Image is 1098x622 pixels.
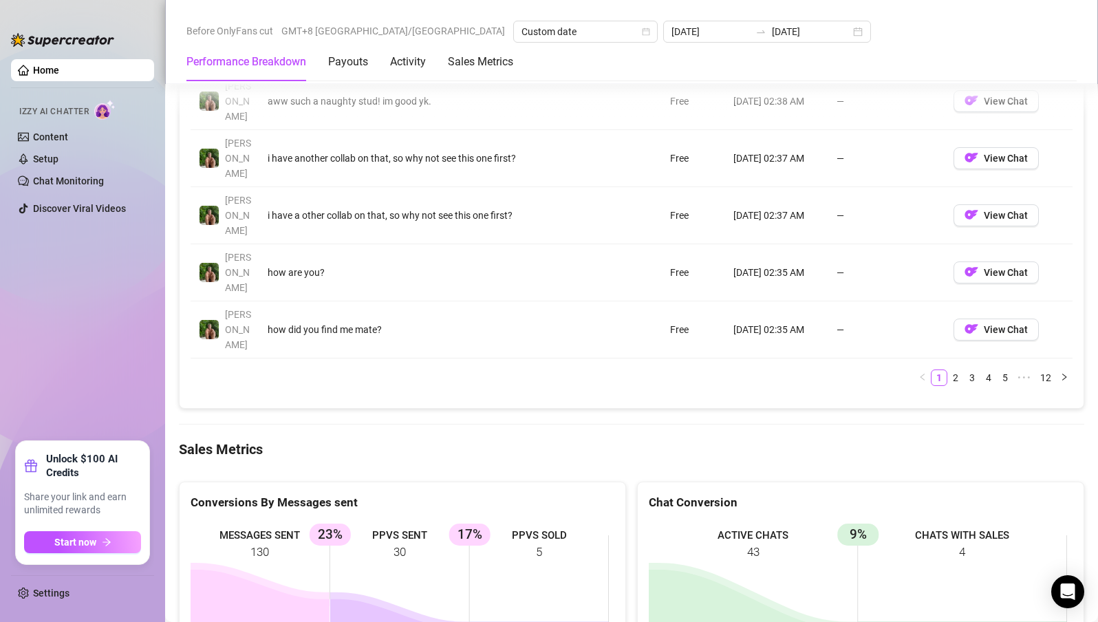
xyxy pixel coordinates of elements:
li: Previous Page [914,369,931,386]
span: View Chat [984,153,1028,164]
img: OF [965,94,978,107]
span: View Chat [984,210,1028,221]
span: Start now [54,537,96,548]
div: Conversions By Messages sent [191,493,614,512]
td: Free [662,244,724,301]
input: End date [772,24,850,39]
button: OFView Chat [954,319,1039,341]
td: [DATE] 02:35 AM [725,301,828,358]
li: 2 [947,369,964,386]
span: View Chat [984,324,1028,335]
div: i have a other collab on that, so why not see this one first? [268,208,585,223]
span: gift [24,459,38,473]
img: Nathaniel [200,92,219,111]
img: Nathaniel [200,320,219,339]
td: Free [662,187,724,244]
span: left [918,373,927,381]
td: [DATE] 02:37 AM [725,187,828,244]
a: Content [33,131,68,142]
div: aww such a naughty stud! im good yk. [268,94,585,109]
td: Free [662,301,724,358]
td: — [828,130,945,187]
td: [DATE] 02:38 AM [725,73,828,130]
span: Before OnlyFans cut [186,21,273,41]
td: — [828,244,945,301]
div: Performance Breakdown [186,54,306,70]
li: 4 [980,369,997,386]
div: how are you? [268,265,585,280]
a: 2 [948,370,963,385]
span: Izzy AI Chatter [19,105,89,118]
li: 12 [1035,369,1056,386]
a: 4 [981,370,996,385]
a: 1 [932,370,947,385]
span: [PERSON_NAME] [225,252,251,293]
button: OFView Chat [954,261,1039,283]
a: OFView Chat [954,98,1039,109]
span: [PERSON_NAME] [225,309,251,350]
td: — [828,187,945,244]
h4: Sales Metrics [179,440,1084,459]
div: Open Intercom Messenger [1051,575,1084,608]
td: [DATE] 02:37 AM [725,130,828,187]
div: how did you find me mate? [268,322,585,337]
button: right [1056,369,1073,386]
td: Free [662,73,724,130]
img: OF [965,265,978,279]
a: Chat Monitoring [33,175,104,186]
a: 12 [1036,370,1055,385]
a: 5 [998,370,1013,385]
div: Payouts [328,54,368,70]
a: Setup [33,153,58,164]
img: Nathaniel [200,206,219,225]
span: View Chat [984,267,1028,278]
td: [DATE] 02:35 AM [725,244,828,301]
img: OF [965,208,978,222]
span: Share your link and earn unlimited rewards [24,491,141,517]
a: 3 [965,370,980,385]
button: OFView Chat [954,147,1039,169]
li: 5 [997,369,1013,386]
span: calendar [642,28,650,36]
li: 1 [931,369,947,386]
div: Chat Conversion [649,493,1073,512]
li: Next Page [1056,369,1073,386]
button: Start nowarrow-right [24,531,141,553]
button: OFView Chat [954,90,1039,112]
img: logo-BBDzfeDw.svg [11,33,114,47]
td: — [828,301,945,358]
a: Settings [33,588,69,599]
span: Custom date [521,21,649,42]
div: Activity [390,54,426,70]
td: — [828,73,945,130]
span: to [755,26,766,37]
span: swap-right [755,26,766,37]
span: [PERSON_NAME] [225,138,251,179]
a: OFView Chat [954,155,1039,167]
span: GMT+8 [GEOGRAPHIC_DATA]/[GEOGRAPHIC_DATA] [281,21,505,41]
span: [PERSON_NAME] [225,195,251,236]
li: 3 [964,369,980,386]
div: Sales Metrics [448,54,513,70]
a: OFView Chat [954,270,1039,281]
input: Start date [671,24,750,39]
a: OFView Chat [954,327,1039,338]
li: Next 5 Pages [1013,369,1035,386]
a: Home [33,65,59,76]
span: View Chat [984,96,1028,107]
span: arrow-right [102,537,111,547]
img: Nathaniel [200,149,219,168]
button: left [914,369,931,386]
span: ••• [1013,369,1035,386]
img: OF [965,151,978,164]
img: OF [965,322,978,336]
span: [PERSON_NAME] [225,81,251,122]
span: right [1060,373,1068,381]
img: Nathaniel [200,263,219,282]
button: OFView Chat [954,204,1039,226]
a: OFView Chat [954,213,1039,224]
img: AI Chatter [94,100,116,120]
strong: Unlock $100 AI Credits [46,452,141,480]
a: Discover Viral Videos [33,203,126,214]
div: i have another collab on that, so why not see this one first? [268,151,585,166]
